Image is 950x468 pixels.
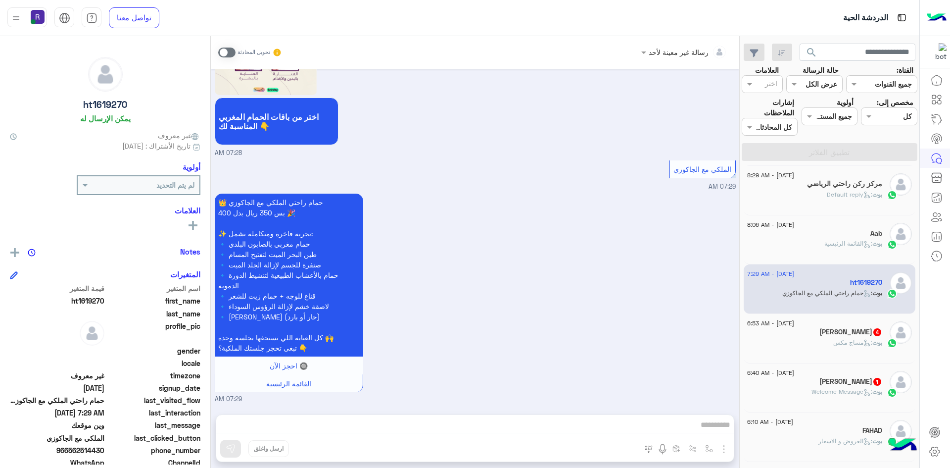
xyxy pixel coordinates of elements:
span: 🔘 احجز الآن [270,362,308,370]
span: last_clicked_button [106,433,201,443]
span: قيمة المتغير [10,283,104,294]
span: [DATE] - 6:10 AM [747,417,793,426]
h6: المتغيرات [170,270,200,279]
img: userImage [31,10,45,24]
label: حالة الرسالة [803,65,839,75]
h5: FAHAD [862,426,882,435]
label: القناة: [897,65,913,75]
span: بوت [872,240,882,247]
span: القائمة الرئيسية [266,379,311,388]
img: WhatsApp [887,289,897,299]
a: tab [82,7,101,28]
span: 2025-09-02T04:29:18.648Z [10,408,104,418]
span: بوت [872,437,882,445]
img: WhatsApp [887,240,897,250]
img: tab [896,11,908,24]
span: ht1619270 [10,296,104,306]
span: : حمام راحتي الملكي مع الجاكوزي [782,289,872,297]
span: اسم المتغير [106,283,201,294]
span: signup_date [106,383,201,393]
h5: Sara [819,328,882,336]
button: search [800,44,824,65]
h5: مركز ركن راحتي الرياضي [807,180,882,188]
div: اختر [765,78,779,91]
img: WhatsApp [887,338,897,348]
button: تطبيق الفلاتر [742,143,917,161]
span: last_name [106,309,201,319]
img: defaultAdmin.png [80,321,104,346]
span: timezone [106,370,201,381]
img: WhatsApp [887,437,897,447]
span: locale [106,358,201,368]
p: 2/9/2025, 7:29 AM [215,194,363,357]
img: defaultAdmin.png [890,321,912,344]
span: غير معروف [158,130,200,141]
img: defaultAdmin.png [890,272,912,294]
label: أولوية [837,97,854,107]
button: ارسل واغلق [248,440,289,457]
img: 322853014244696 [929,43,947,61]
span: اختر من باقات الحمام المغربي المناسبة لك 👇 [219,112,334,131]
span: وين موقعك [10,420,104,430]
span: : Default reply [827,191,872,198]
span: [DATE] - 8:06 AM [747,220,794,229]
img: WhatsApp [887,190,897,200]
span: 2 [10,458,104,468]
span: 07:29 AM [215,395,242,404]
img: defaultAdmin.png [89,57,122,91]
span: غير معروف [10,370,104,381]
span: profile_pic [106,321,201,344]
label: إشارات الملاحظات [742,97,794,118]
h5: ht1619270 [83,99,127,110]
img: notes [28,249,36,257]
span: [DATE] - 6:53 AM [747,319,794,328]
span: ChannelId [106,458,201,468]
h6: Notes [180,247,200,256]
span: بوت [872,289,882,297]
span: : مساج مكس [833,339,872,346]
img: defaultAdmin.png [890,420,912,442]
span: 966562514430 [10,445,104,456]
img: hulul-logo.png [886,428,920,463]
span: بوت [872,388,882,395]
h5: Mehmet Ates [819,377,882,386]
span: : القائمة الرئيسية [824,240,872,247]
span: تاريخ الأشتراك : [DATE] [122,141,190,151]
a: تواصل معنا [109,7,159,28]
span: last_visited_flow [106,395,201,406]
small: تحويل المحادثة [237,49,270,56]
span: last_message [106,420,201,430]
span: بوت [872,339,882,346]
span: null [10,346,104,356]
img: add [10,248,19,257]
span: حمام راحتي الملكي مع الجاكوزي [10,395,104,406]
img: defaultAdmin.png [890,371,912,393]
span: gender [106,346,201,356]
span: : العروض و الاسعار [818,437,872,445]
h6: أولوية [183,162,200,171]
p: الدردشة الحية [843,11,888,25]
span: search [806,47,817,58]
label: مخصص إلى: [877,97,913,107]
span: phone_number [106,445,201,456]
h6: يمكن الإرسال له [80,114,131,123]
span: [DATE] - 6:40 AM [747,368,794,377]
span: 4 [873,328,881,336]
label: العلامات [755,65,779,75]
img: defaultAdmin.png [890,223,912,245]
span: last_interaction [106,408,201,418]
span: : Welcome Message [811,388,872,395]
span: 1 [873,378,881,386]
h5: Aab [870,229,882,238]
img: Logo [927,7,947,28]
img: tab [59,12,70,24]
span: 2025-09-02T04:26:51.676Z [10,383,104,393]
span: [DATE] - 7:29 AM [747,269,794,278]
span: 07:28 AM [215,149,242,158]
span: null [10,358,104,368]
span: بوت [872,191,882,198]
span: [DATE] - 8:29 AM [747,171,794,180]
img: WhatsApp [887,388,897,398]
span: الملكي مع الجاكوزي [673,165,731,173]
img: tab [86,12,97,24]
